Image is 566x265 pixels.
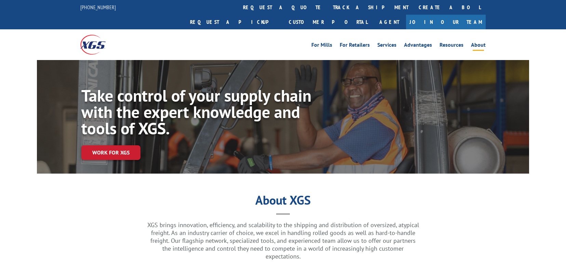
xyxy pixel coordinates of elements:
a: For Mills [311,42,332,50]
a: Resources [440,42,463,50]
h1: Take control of your supply chain with the expert knowledge and tools of XGS. [81,87,313,140]
a: Request a pickup [185,15,284,29]
a: Customer Portal [284,15,373,29]
a: Agent [373,15,406,29]
a: About [471,42,486,50]
a: [PHONE_NUMBER] [80,4,116,11]
a: Services [377,42,396,50]
a: Advantages [404,42,432,50]
a: Work for XGS [81,145,140,160]
h1: About XGS [57,195,510,208]
p: XGS brings innovation, efficiency, and scalability to the shipping and distribution of oversized,... [146,221,420,260]
a: Join Our Team [406,15,486,29]
a: For Retailers [340,42,370,50]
